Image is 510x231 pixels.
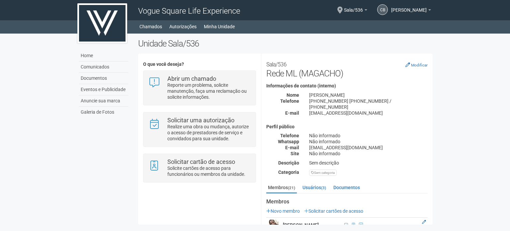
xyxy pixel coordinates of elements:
[304,139,433,145] div: Não informado
[344,1,363,13] span: Sala/536
[357,221,363,229] span: ADRIANA FERNANDES
[304,208,363,214] a: Solicitar cartões de acesso
[411,63,428,67] small: Modificar
[377,4,388,15] a: CB
[266,61,287,68] small: Sala/536
[288,185,295,190] small: (21)
[304,151,433,157] div: Não informado
[309,170,337,176] div: Sem categoria
[79,95,128,107] a: Anuncie sua marca
[143,62,256,67] h4: O que você deseja?
[405,62,428,67] a: Modificar
[285,110,299,116] strong: E-mail
[266,83,428,88] h4: Informações de contato (interno)
[285,145,299,150] strong: E-mail
[139,22,162,31] a: Chamados
[79,107,128,118] a: Galeria de Fotos
[167,117,234,124] strong: Solicitar uma autorização
[79,50,128,61] a: Home
[283,222,319,228] strong: [PERSON_NAME]
[204,22,235,31] a: Minha Unidade
[291,151,299,156] strong: Site
[304,110,433,116] div: [EMAIL_ADDRESS][DOMAIN_NAME]
[266,208,300,214] a: Novo membro
[304,160,433,166] div: Sem descrição
[344,8,367,14] a: Sala/536
[350,221,357,229] span: Cartão de acesso cancelado
[167,165,251,177] p: Solicite cartões de acesso para funcionários ou membros da unidade.
[422,220,426,224] a: Editar membro
[304,92,433,98] div: [PERSON_NAME]
[266,182,297,193] a: Membros(21)
[148,76,250,100] a: Abrir um chamado Reporte um problema, solicite manutenção, faça uma reclamação ou solicite inform...
[304,145,433,151] div: [EMAIL_ADDRESS][DOMAIN_NAME]
[169,22,197,31] a: Autorizações
[278,170,299,175] strong: Categoria
[332,182,362,192] a: Documentos
[79,73,128,84] a: Documentos
[391,8,431,14] a: [PERSON_NAME]
[266,58,428,78] h2: Rede ML (MAGACHO)
[148,159,250,177] a: Solicitar cartão de acesso Solicite cartões de acesso para funcionários ou membros da unidade.
[391,1,427,13] span: Cláudia Barcellos
[167,124,251,142] p: Realize uma obra ou mudança, autorize o acesso de prestadores de serviço e convidados para sua un...
[167,158,235,165] strong: Solicitar cartão de acesso
[167,75,216,82] strong: Abrir um chamado
[287,92,299,98] strong: Nome
[138,39,433,49] h2: Unidade Sala/536
[79,61,128,73] a: Comunicados
[321,185,326,190] small: (3)
[148,117,250,142] a: Solicitar uma autorização Realize uma obra ou mudança, autorize o acesso de prestadores de serviç...
[304,133,433,139] div: Não informado
[278,139,299,144] strong: Whatsapp
[167,82,251,100] p: Reporte um problema, solicite manutenção, faça uma reclamação ou solicite informações.
[268,220,279,230] img: user.png
[301,182,328,192] a: Usuários(3)
[278,160,299,166] strong: Descrição
[79,84,128,95] a: Eventos e Publicidade
[266,124,428,129] h4: Perfil público
[342,221,350,229] span: CPF 055.308.107-13
[266,199,428,205] strong: Membros
[280,133,299,138] strong: Telefone
[304,98,433,110] div: [PHONE_NUMBER] [PHONE_NUMBER] / [PHONE_NUMBER]
[138,6,240,16] span: Vogue Square Life Experience
[280,98,299,104] strong: Telefone
[77,3,127,43] img: logo.jpg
